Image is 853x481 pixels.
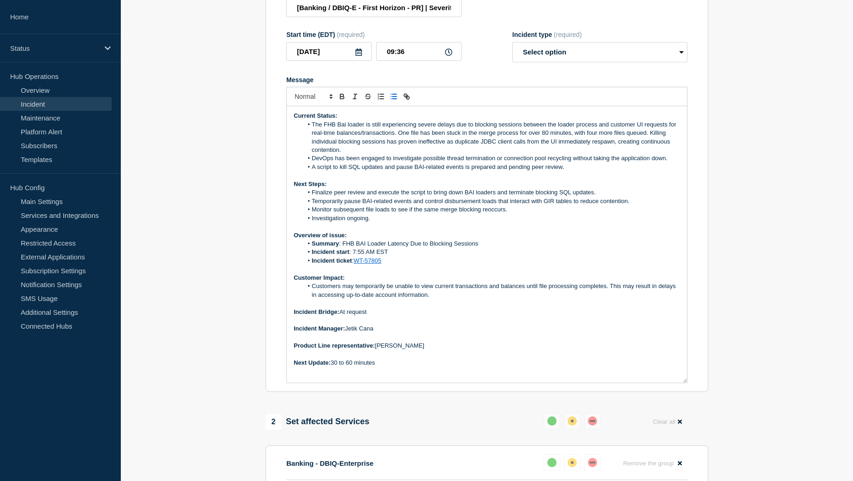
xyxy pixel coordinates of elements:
li: Customers may temporarily be unable to view current transactions and balances until file processi... [303,282,681,299]
li: : FHB BAI Loader Latency Due to Blocking Sessions [303,240,681,248]
strong: Incident ticket [312,257,352,264]
strong: Overview of issue: [294,232,347,239]
li: A script to kill SQL updates and pause BAI-related events is prepared and pending peer review. [303,163,681,171]
select: Incident type [512,42,687,62]
p: At request [294,308,680,316]
p: Jetik Cana [294,325,680,333]
p: [PERSON_NAME] [294,342,680,350]
li: Investigation ongoing. [303,214,681,222]
span: (required) [337,31,365,38]
button: Toggle strikethrough text [361,91,374,102]
strong: Next Steps: [294,180,327,187]
button: up [544,413,560,429]
span: Remove the group [623,460,674,467]
input: HH:MM [376,42,462,61]
div: Incident type [512,31,687,38]
li: Monitor subsequent file loads to see if the same merge blocking reoccurs. [303,205,681,214]
p: 30 to 60 minutes [294,359,680,367]
li: : [303,257,681,265]
a: WT-57805 [354,257,381,264]
input: YYYY-MM-DD [286,42,372,61]
span: Font size [290,91,336,102]
div: Message [286,76,687,84]
strong: Current Status: [294,112,338,119]
strong: Product Line representative: [294,342,375,349]
div: Message [287,106,687,383]
strong: Next Update: [294,359,331,366]
button: affected [564,454,581,471]
div: up [547,458,557,467]
span: 2 [266,414,281,430]
strong: Customer Impact: [294,274,345,281]
div: Set affected Services [266,414,369,430]
li: : 7:55 AM EST [303,248,681,256]
strong: Incident start [312,248,349,255]
li: Temporarily pause BAI-related events and control disbursement loads that interact with GIR tables... [303,197,681,205]
div: down [588,458,597,467]
button: Toggle italic text [349,91,361,102]
p: Status [10,44,99,52]
strong: Summary [312,240,339,247]
div: Start time (EDT) [286,31,462,38]
div: affected [568,458,577,467]
li: DevOps has been engaged to investigate possible thread termination or connection pool recycling w... [303,154,681,162]
button: down [584,413,601,429]
button: Toggle ordered list [374,91,387,102]
strong: Incident Manager: [294,325,345,332]
li: The FHB Bai loader is still experiencing severe delays due to blocking sessions between the loade... [303,120,681,155]
button: Toggle bulleted list [387,91,400,102]
p: Banking - DBIQ-Enterprise [286,459,373,467]
button: Clear all [647,413,687,431]
div: up [547,416,557,426]
div: down [588,416,597,426]
button: Toggle bold text [336,91,349,102]
button: down [584,454,601,471]
button: Toggle link [400,91,413,102]
button: up [544,454,560,471]
strong: Incident Bridge: [294,308,339,315]
span: (required) [554,31,582,38]
li: Finalize peer review and execute the script to bring down BAI loaders and terminate blocking SQL ... [303,188,681,197]
button: affected [564,413,581,429]
button: Remove the group [617,454,687,472]
div: affected [568,416,577,426]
